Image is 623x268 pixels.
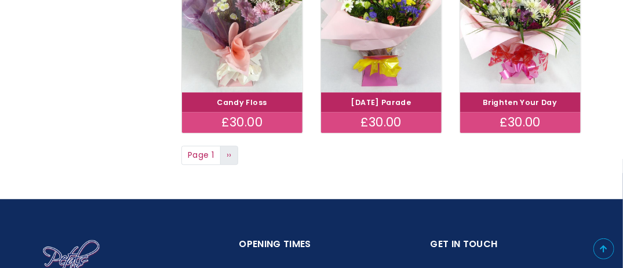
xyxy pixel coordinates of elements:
[182,112,303,133] div: £30.00
[460,112,581,133] div: £30.00
[181,146,221,165] span: Page 1
[181,146,581,165] nav: Page navigation
[483,97,558,107] a: Brighten Your Day
[227,149,232,161] span: ››
[351,97,411,107] a: [DATE] Parade
[321,112,442,133] div: £30.00
[217,97,267,107] a: Candy Floss
[239,237,384,259] h2: Opening Times
[431,237,575,259] h2: Get in touch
